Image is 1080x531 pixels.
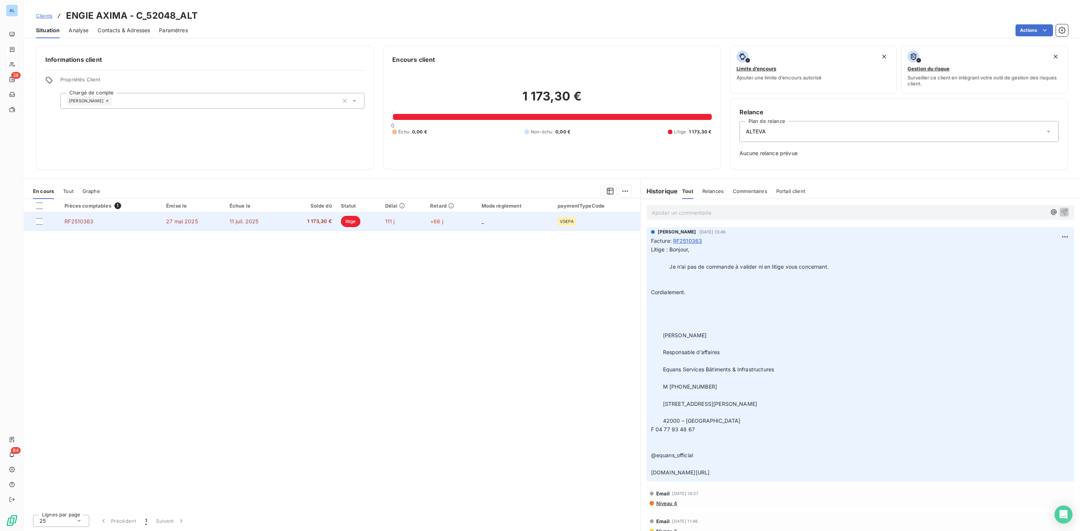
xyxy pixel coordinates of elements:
[66,9,198,22] h3: ENGIE AXIMA - C_52048_ALT
[391,123,394,129] span: 0
[736,66,776,72] span: Limite d’encours
[11,72,21,79] span: 26
[97,27,150,34] span: Contacts & Adresses
[699,230,726,234] span: [DATE] 13:46
[63,188,73,194] span: Tout
[112,97,118,104] input: Ajouter une valeur
[82,188,100,194] span: Graphe
[558,203,636,209] div: paymentTypeCode
[739,108,1059,117] h6: Relance
[430,218,443,224] span: +66 j
[907,66,949,72] span: Gestion du risque
[655,500,677,506] span: Niveau 4
[141,513,151,529] button: 1
[6,515,18,527] img: Logo LeanPay
[64,218,93,224] span: RF2510363
[1054,506,1072,524] div: Open Intercom Messenger
[36,12,52,19] a: Clients
[95,513,141,529] button: Précédent
[673,237,702,245] span: RF2510363
[746,128,766,135] span: ALTEVA
[289,218,332,225] span: 1 173,30 €
[36,27,60,34] span: Situation
[430,203,472,209] div: Retard
[341,203,376,209] div: Statut
[145,517,147,525] span: 1
[392,55,435,64] h6: Encours client
[531,129,552,135] span: Non-échu
[481,203,549,209] div: Mode règlement
[6,4,18,16] div: AL
[672,491,698,496] span: [DATE] 16:27
[736,75,822,81] span: Ajouter une limite d’encours autorisé
[907,75,1062,87] span: Surveiller ce client en intégrant votre outil de gestion des risques client.
[398,129,409,135] span: Échu
[689,129,712,135] span: 1 173,30 €
[64,202,157,209] div: Pièces comptables
[739,150,1059,157] span: Aucune relance prévue
[674,129,686,135] span: Litige
[560,219,574,224] span: VSEPA
[640,187,678,196] h6: Historique
[166,218,198,224] span: 27 mai 2025
[166,203,220,209] div: Émise le
[392,89,711,111] h2: 1 173,30 €
[36,13,52,19] span: Clients
[730,46,897,94] button: Limite d’encoursAjouter une limite d’encours autorisé
[481,218,484,224] span: _
[229,203,280,209] div: Échue le
[651,246,829,476] span: Litige : Bonjour, Je n’ai pas de commande à valider ni en litige vous concernant. Cordialement. [...
[289,203,332,209] div: Solde dû
[672,519,698,524] span: [DATE] 11:46
[33,188,54,194] span: En cours
[385,218,395,224] span: 111 j
[1015,24,1053,36] button: Actions
[114,202,121,209] span: 1
[651,237,672,245] span: Facture :
[69,27,88,34] span: Analyse
[656,491,670,497] span: Email
[229,218,259,224] span: 11 juil. 2025
[682,188,693,194] span: Tout
[11,447,21,454] span: 94
[159,27,188,34] span: Paramètres
[656,518,670,524] span: Email
[901,46,1068,94] button: Gestion du risqueSurveiller ce client en intégrant votre outil de gestion des risques client.
[658,229,696,235] span: [PERSON_NAME]
[776,188,805,194] span: Portail client
[341,216,360,227] span: litige
[385,203,421,209] div: Délai
[69,99,103,103] span: [PERSON_NAME]
[733,188,767,194] span: Commentaires
[45,55,364,64] h6: Informations client
[412,129,427,135] span: 0,00 €
[151,513,189,529] button: Suivant
[60,76,364,87] span: Propriétés Client
[702,188,724,194] span: Relances
[39,517,46,525] span: 25
[555,129,570,135] span: 0,00 €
